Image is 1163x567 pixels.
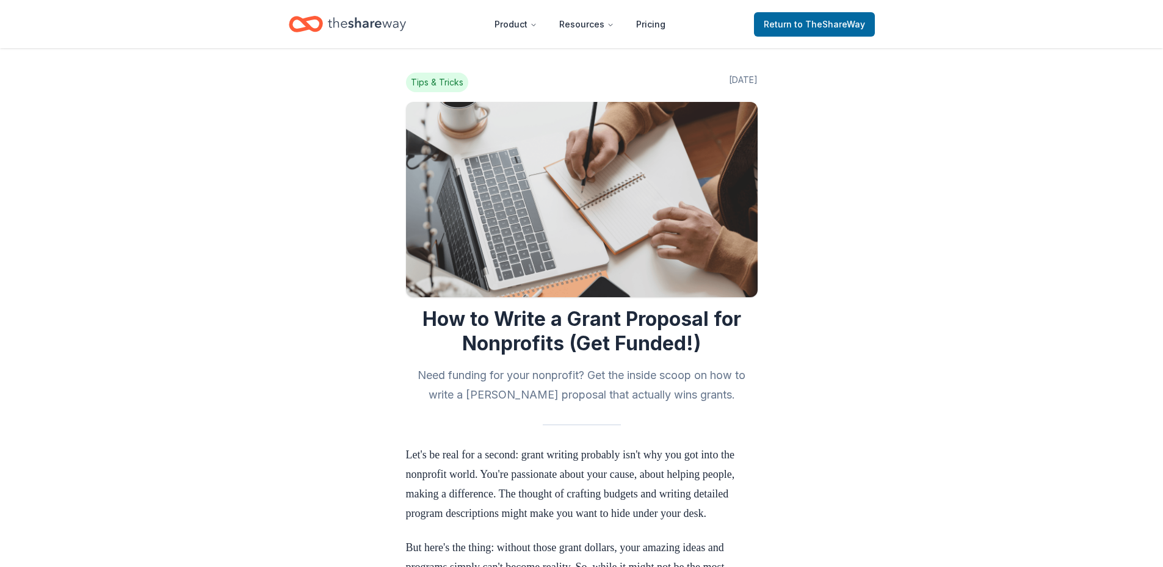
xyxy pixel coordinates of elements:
[729,73,758,92] span: [DATE]
[626,12,675,37] a: Pricing
[406,307,758,356] h1: How to Write a Grant Proposal for Nonprofits (Get Funded!)
[764,17,865,32] span: Return
[754,12,875,37] a: Returnto TheShareWay
[485,12,547,37] button: Product
[406,445,758,523] p: Let's be real for a second: grant writing probably isn't why you got into the nonprofit world. Yo...
[406,73,468,92] span: Tips & Tricks
[289,10,406,38] a: Home
[406,102,758,297] img: Image for How to Write a Grant Proposal for Nonprofits (Get Funded!)
[794,19,865,29] span: to TheShareWay
[549,12,624,37] button: Resources
[485,10,675,38] nav: Main
[406,366,758,405] h2: Need funding for your nonprofit? Get the inside scoop on how to write a [PERSON_NAME] proposal th...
